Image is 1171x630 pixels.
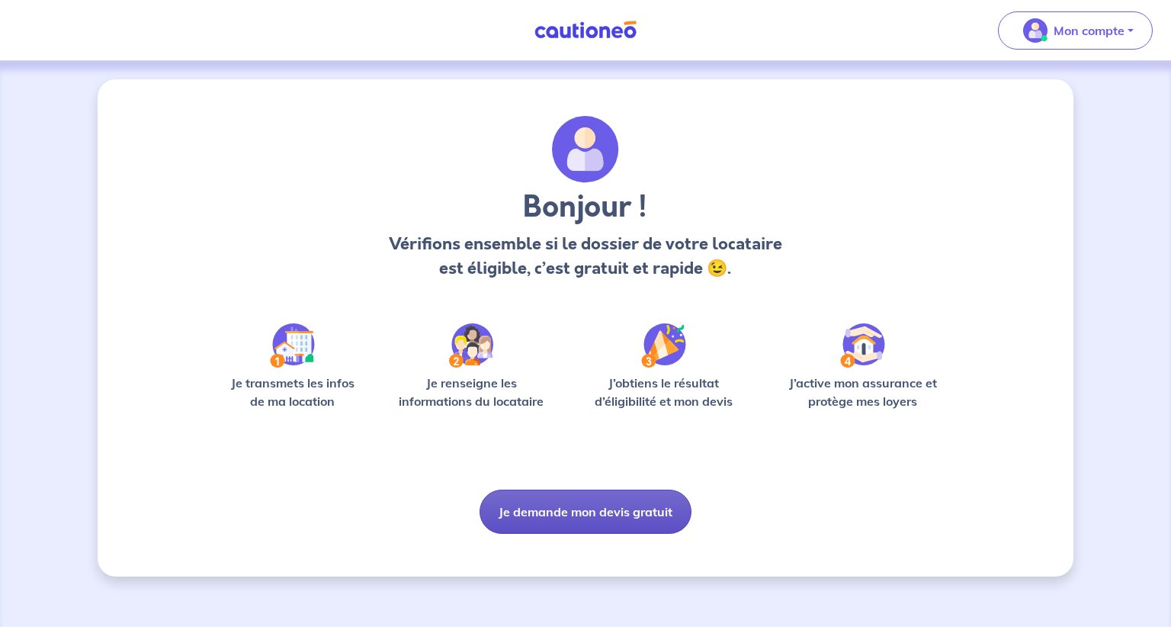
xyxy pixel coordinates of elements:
p: Je transmets les infos de ma location [220,374,365,410]
p: Je renseigne les informations du locataire [390,374,553,410]
h3: Bonjour ! [384,189,786,226]
p: Mon compte [1054,21,1124,40]
p: J’active mon assurance et protège mes loyers [774,374,951,410]
img: archivate [552,116,619,183]
img: /static/bfff1cf634d835d9112899e6a3df1a5d/Step-4.svg [840,323,885,368]
p: Vérifions ensemble si le dossier de votre locataire est éligible, c’est gratuit et rapide 😉. [384,232,786,281]
button: Je demande mon devis gratuit [480,490,691,534]
p: J’obtiens le résultat d’éligibilité et mon devis [578,374,750,410]
img: /static/c0a346edaed446bb123850d2d04ad552/Step-2.svg [449,323,493,368]
img: illu_account_valid_menu.svg [1023,18,1047,43]
img: /static/90a569abe86eec82015bcaae536bd8e6/Step-1.svg [270,323,315,368]
img: /static/f3e743aab9439237c3e2196e4328bba9/Step-3.svg [641,323,686,368]
img: Cautioneo [528,21,643,40]
button: illu_account_valid_menu.svgMon compte [998,11,1153,50]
